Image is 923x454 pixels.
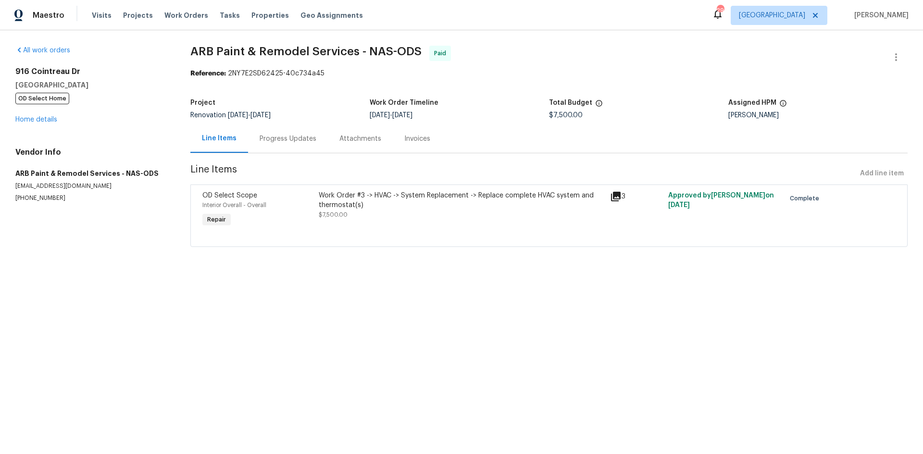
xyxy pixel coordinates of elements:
[250,112,271,119] span: [DATE]
[549,112,583,119] span: $7,500.00
[850,11,909,20] span: [PERSON_NAME]
[202,202,266,208] span: Interior Overall - Overall
[15,182,167,190] p: [EMAIL_ADDRESS][DOMAIN_NAME]
[228,112,248,119] span: [DATE]
[319,212,348,218] span: $7,500.00
[610,191,662,202] div: 3
[202,134,237,143] div: Line Items
[260,134,316,144] div: Progress Updates
[15,80,167,90] h5: [GEOGRAPHIC_DATA]
[392,112,412,119] span: [DATE]
[668,192,774,209] span: Approved by [PERSON_NAME] on
[370,112,412,119] span: -
[220,12,240,19] span: Tasks
[728,99,776,106] h5: Assigned HPM
[33,11,64,20] span: Maestro
[190,69,908,78] div: 2NY7E2SD62425-40c734a45
[319,191,604,210] div: Work Order #3 -> HVAC -> System Replacement -> Replace complete HVAC system and thermostat(s)
[595,99,603,112] span: The total cost of line items that have been proposed by Opendoor. This sum includes line items th...
[92,11,112,20] span: Visits
[434,49,450,58] span: Paid
[202,192,257,199] span: OD Select Scope
[15,47,70,54] a: All work orders
[190,70,226,77] b: Reference:
[15,194,167,202] p: [PHONE_NUMBER]
[739,11,805,20] span: [GEOGRAPHIC_DATA]
[251,11,289,20] span: Properties
[668,202,690,209] span: [DATE]
[203,215,230,224] span: Repair
[339,134,381,144] div: Attachments
[15,147,167,157] h4: Vendor Info
[15,116,57,123] a: Home details
[300,11,363,20] span: Geo Assignments
[15,93,69,104] span: OD Select Home
[728,112,908,119] div: [PERSON_NAME]
[190,165,856,183] span: Line Items
[190,46,422,57] span: ARB Paint & Remodel Services - NAS-ODS
[228,112,271,119] span: -
[15,67,167,76] h2: 916 Cointreau Dr
[190,99,215,106] h5: Project
[790,194,823,203] span: Complete
[779,99,787,112] span: The hpm assigned to this work order.
[370,99,438,106] h5: Work Order Timeline
[404,134,430,144] div: Invoices
[15,169,167,178] h5: ARB Paint & Remodel Services - NAS-ODS
[717,6,723,15] div: 29
[164,11,208,20] span: Work Orders
[190,112,271,119] span: Renovation
[549,99,592,106] h5: Total Budget
[370,112,390,119] span: [DATE]
[123,11,153,20] span: Projects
